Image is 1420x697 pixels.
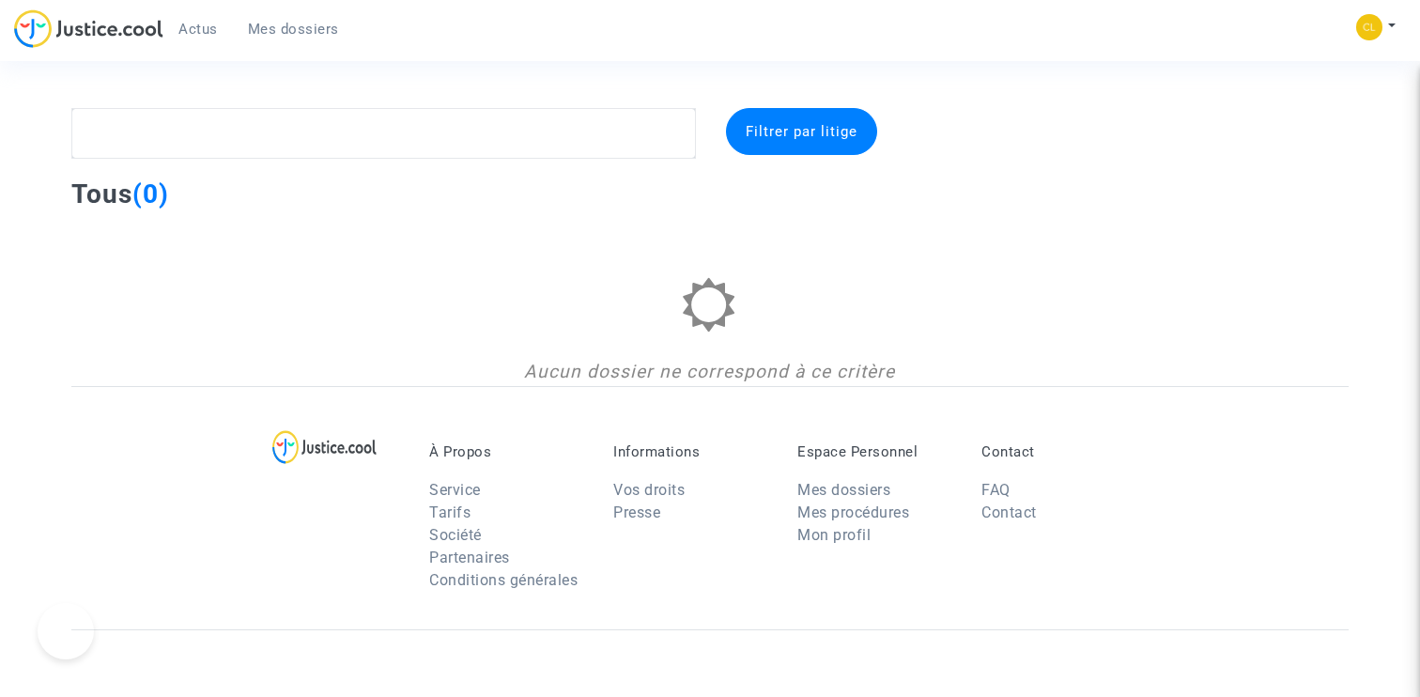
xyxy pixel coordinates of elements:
span: (0) [132,178,169,209]
p: Contact [981,443,1137,460]
span: Tous [71,178,132,209]
a: Mes dossiers [797,481,890,499]
a: Contact [981,503,1037,521]
p: Espace Personnel [797,443,953,460]
a: Actus [163,15,233,43]
a: Mes procédures [797,503,909,521]
a: Presse [613,503,660,521]
iframe: Help Scout Beacon - Open [38,603,94,659]
a: Partenaires [429,549,510,566]
span: Filtrer par litige [746,123,857,140]
a: FAQ [981,481,1011,499]
a: Service [429,481,481,499]
div: Aucun dossier ne correspond à ce critère [71,359,1350,386]
img: ef8ca1eb8879ff6fa114df7fe93fa9b6 [1356,14,1382,40]
a: Conditions générales [429,571,578,589]
a: Société [429,526,482,544]
span: Mes dossiers [248,21,339,38]
span: Actus [178,21,218,38]
img: jc-logo.svg [14,9,163,48]
a: Tarifs [429,503,471,521]
p: À Propos [429,443,585,460]
a: Mon profil [797,526,871,544]
p: Informations [613,443,769,460]
a: Vos droits [613,481,685,499]
a: Mes dossiers [233,15,354,43]
img: logo-lg.svg [272,430,377,464]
